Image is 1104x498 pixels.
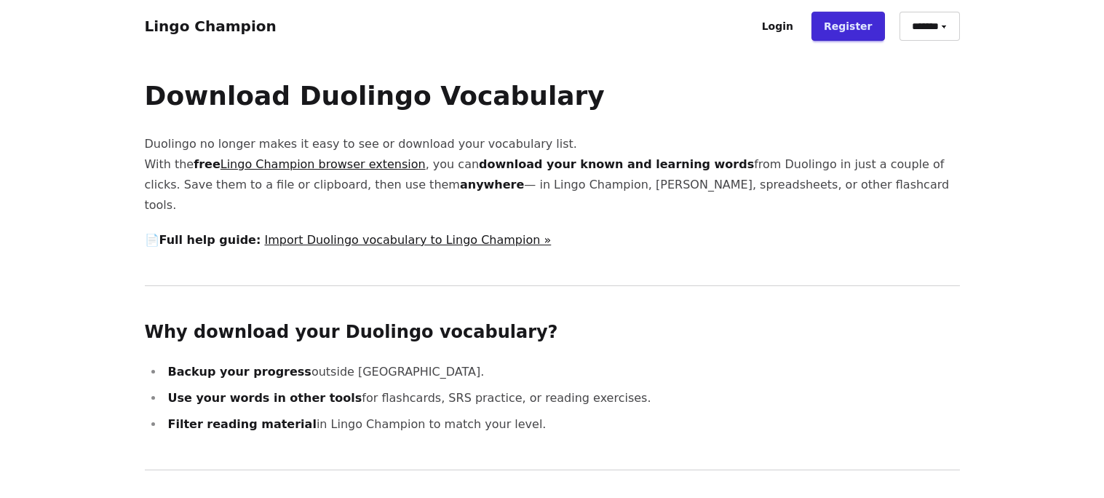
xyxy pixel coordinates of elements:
[221,157,426,171] a: Lingo Champion browser extension
[460,178,524,191] strong: anywhere
[168,365,311,379] strong: Backup your progress
[159,233,261,247] strong: Full help guide:
[145,82,960,111] h1: Download Duolingo Vocabulary
[164,388,960,408] li: for flashcards, SRS practice, or reading exercises.
[168,417,317,431] strong: Filter reading material
[145,17,277,35] a: Lingo Champion
[145,230,960,250] p: 📄
[194,157,426,171] strong: free
[145,321,960,344] h2: Why download your Duolingo vocabulary?
[145,134,960,216] p: Duolingo no longer makes it easy to see or download your vocabulary list. With the , you can from...
[479,157,754,171] strong: download your known and learning words
[168,391,362,405] strong: Use your words in other tools
[264,233,551,247] a: Import Duolingo vocabulary to Lingo Champion »
[164,414,960,435] li: in Lingo Champion to match your level.
[811,12,885,41] a: Register
[164,362,960,382] li: outside [GEOGRAPHIC_DATA].
[750,12,806,41] a: Login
